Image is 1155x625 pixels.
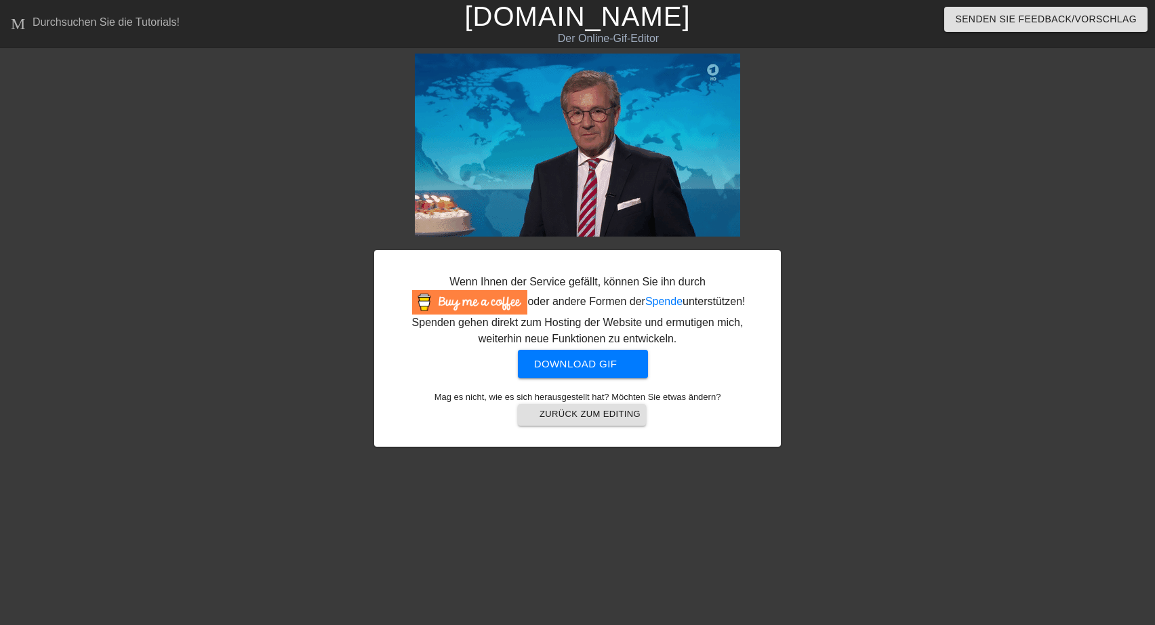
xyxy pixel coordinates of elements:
[518,350,649,378] button: Download gif
[944,7,1148,32] button: Senden Sie Feedback/Vorschlag
[523,407,540,423] span: arrow-back
[415,54,740,237] img: B80gLXJi.gif
[395,390,760,426] div: Mag es nicht, wie es sich herausgestellt hat? Möchten Sie etwas ändern?
[11,13,27,29] span: Menü-Buch
[955,11,1137,28] span: Senden Sie Feedback/Vorschlag
[645,296,683,307] a: Spende
[507,357,649,369] a: Download gif
[398,274,757,347] div: Wenn Ihnen der Service gefällt, können Sie ihn durch oder andere Formen der unterstützen ! Spende...
[392,31,825,47] div: Der Online-Gif-Editor
[464,1,690,31] a: [DOMAIN_NAME]
[412,290,527,315] img: Kaufen Sie mir einen Kaffee
[33,16,180,28] div: Durchsuchen Sie die Tutorials!
[523,407,641,423] span: Zurück zum Editing
[11,13,180,34] a: Durchsuchen Sie die Tutorials!
[534,355,632,373] span: Download gif
[624,356,641,372] span: get-app
[518,404,646,426] button: Zurück zum Editing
